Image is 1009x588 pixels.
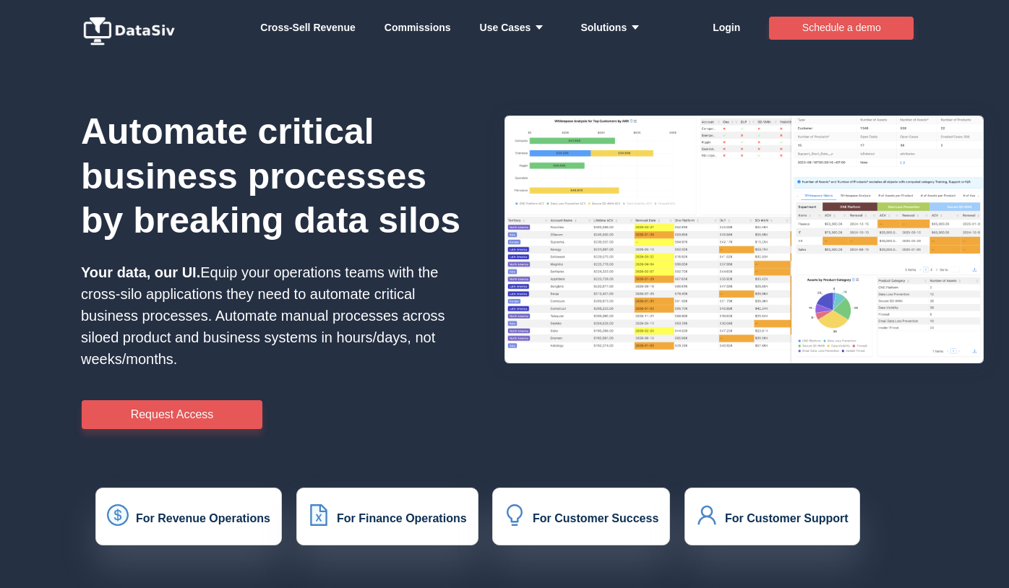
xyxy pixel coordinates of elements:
a: icon: dollarFor Revenue Operations [107,514,270,526]
i: icon: caret-down [531,22,544,33]
a: icon: userFor Customer Support [696,514,849,526]
img: HxQKbKb.png [505,116,984,363]
a: icon: file-excelFor Finance Operations [308,514,467,526]
button: Request Access [82,400,262,429]
h1: Automate critical business processes by breaking data silos [81,110,474,243]
i: icon: caret-down [627,22,640,33]
span: Equip your operations teams with the cross-silo applications they need to automate critical busin... [81,264,445,367]
button: icon: bulbFor Customer Success [492,488,670,545]
button: icon: dollarFor Revenue Operations [95,488,282,545]
img: logo [81,17,182,46]
a: Login [713,6,740,49]
button: Schedule a demo [769,17,914,40]
strong: Solutions [580,22,648,33]
strong: Use Cases [480,22,552,33]
button: icon: file-excelFor Finance Operations [296,488,478,545]
button: icon: userFor Customer Support [684,488,860,545]
a: Commissions [385,6,451,49]
strong: Your data, our UI. [81,264,200,280]
a: icon: bulbFor Customer Success [504,514,658,526]
a: Whitespace [260,6,356,49]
